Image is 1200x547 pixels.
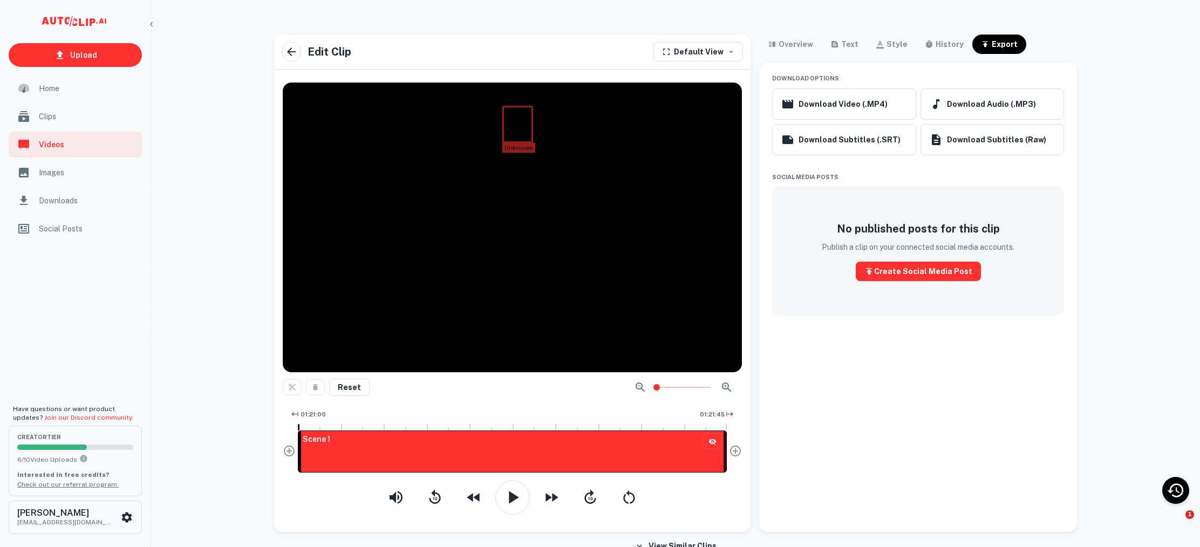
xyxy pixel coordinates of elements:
[696,407,738,422] button: Edit Clip End Time
[772,88,916,120] button: Download Video (.MP4)
[837,221,1000,237] h5: No published posts for this clip
[39,223,135,235] span: Social Posts
[916,35,972,54] button: history
[9,188,142,214] a: Downloads
[972,35,1026,54] button: export
[9,426,142,496] button: creatorTier6/10Video UploadsYou can upload 10 videos per month on the creator tier. Upgrade to up...
[856,262,981,281] button: Create Social Media Post
[39,111,135,122] span: Clips
[772,173,1064,182] span: Social Media Posts
[70,49,97,61] p: Upload
[9,216,142,242] a: Social Posts
[17,509,114,517] h6: [PERSON_NAME]
[9,501,142,534] button: [PERSON_NAME][EMAIL_ADDRESS][DOMAIN_NAME]
[17,454,133,464] p: 6 / 10 Video Uploads
[662,45,724,58] div: Default View
[992,38,1018,51] div: export
[9,43,142,67] a: Upload
[17,470,133,480] p: Interested in free credits?
[9,104,142,129] a: Clips
[841,38,858,51] div: text
[700,410,725,419] span: 01:21:45
[9,160,142,186] a: Images
[283,445,296,461] div: Add Intro
[759,35,822,54] button: overview
[17,434,133,440] span: creator Tier
[921,88,1064,120] button: Download Audio (.MP3)
[301,410,326,419] span: 01:21:00
[9,132,142,158] a: Videos
[772,75,839,81] span: Download Options
[287,407,330,422] button: Edit Clip Start Time
[867,35,916,54] button: style
[329,379,370,396] button: Reset Clip to Original Settings
[17,481,119,488] a: Check out our referral program.
[822,35,867,54] button: text
[772,124,916,155] button: Download Subtitles (.SRT)
[39,83,135,94] span: Home
[921,124,1064,155] button: Download Subtitles (Raw)
[308,44,351,60] h5: Edit Clip
[13,405,133,421] span: Have questions or want product updates?
[39,139,135,151] span: Videos
[653,42,743,61] button: Choose the default mode in which all your clips are displayed and formatted
[779,38,813,51] div: overview
[1162,477,1189,504] div: Recent Activity
[887,38,908,51] div: style
[79,454,88,463] svg: You can upload 10 videos per month on the creator tier. Upgrade to upload more.
[44,414,133,421] a: Join our Discord community.
[822,241,1014,253] p: Publish a clip on your connected social media accounts.
[17,517,114,527] p: [EMAIL_ADDRESS][DOMAIN_NAME]
[9,76,142,101] a: Home
[39,195,135,207] span: Downloads
[936,38,964,51] div: history
[39,167,135,179] span: Images
[1185,510,1194,519] span: 1
[504,145,533,151] span: Unknown
[1163,510,1189,536] iframe: Intercom live chat
[729,445,742,461] div: Add Outro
